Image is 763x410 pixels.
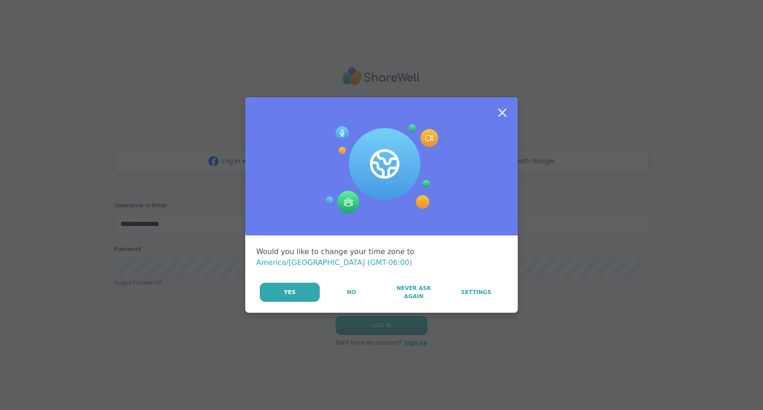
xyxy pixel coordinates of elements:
button: Never Ask Again [383,283,444,302]
button: No [321,283,382,302]
span: No [347,288,356,296]
span: Never Ask Again [387,284,440,300]
span: Settings [461,288,491,296]
a: Settings [446,283,507,302]
span: Yes [284,288,296,296]
div: Would you like to change your time zone to [256,246,507,268]
button: Yes [260,283,320,302]
img: Session Experience [325,125,438,214]
span: America/[GEOGRAPHIC_DATA] (GMT-06:00) [256,258,412,267]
